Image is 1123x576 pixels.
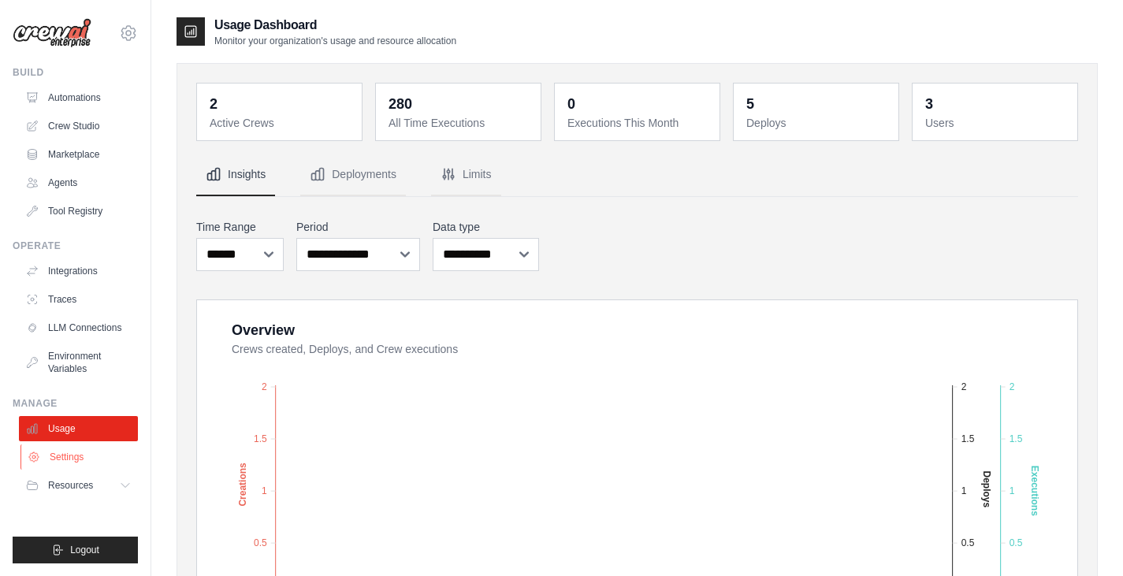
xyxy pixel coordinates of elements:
[746,93,754,115] div: 5
[746,115,889,131] dt: Deploys
[48,479,93,492] span: Resources
[210,115,352,131] dt: Active Crews
[961,433,975,444] tspan: 1.5
[237,463,248,507] text: Creations
[13,537,138,563] button: Logout
[1010,485,1015,496] tspan: 1
[961,537,975,548] tspan: 0.5
[567,93,575,115] div: 0
[19,287,138,312] a: Traces
[925,93,933,115] div: 3
[232,319,295,341] div: Overview
[433,219,539,235] label: Data type
[262,381,267,392] tspan: 2
[389,115,531,131] dt: All Time Executions
[19,113,138,139] a: Crew Studio
[431,154,501,196] button: Limits
[296,219,420,235] label: Period
[300,154,406,196] button: Deployments
[13,397,138,410] div: Manage
[19,344,138,381] a: Environment Variables
[567,115,710,131] dt: Executions This Month
[196,219,284,235] label: Time Range
[19,85,138,110] a: Automations
[196,154,1078,196] nav: Tabs
[19,416,138,441] a: Usage
[214,35,456,47] p: Monitor your organization's usage and resource allocation
[389,93,412,115] div: 280
[254,537,267,548] tspan: 0.5
[232,341,1058,357] dt: Crews created, Deploys, and Crew executions
[1029,466,1040,516] text: Executions
[961,485,967,496] tspan: 1
[13,240,138,252] div: Operate
[1010,381,1015,392] tspan: 2
[214,16,456,35] h2: Usage Dashboard
[210,93,218,115] div: 2
[20,444,139,470] a: Settings
[254,433,267,444] tspan: 1.5
[981,470,992,507] text: Deploys
[19,142,138,167] a: Marketplace
[13,66,138,79] div: Build
[13,18,91,48] img: Logo
[70,544,99,556] span: Logout
[262,485,267,496] tspan: 1
[196,154,275,196] button: Insights
[1010,537,1023,548] tspan: 0.5
[19,315,138,340] a: LLM Connections
[19,473,138,498] button: Resources
[19,199,138,224] a: Tool Registry
[1010,433,1023,444] tspan: 1.5
[19,170,138,195] a: Agents
[19,258,138,284] a: Integrations
[925,115,1068,131] dt: Users
[961,381,967,392] tspan: 2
